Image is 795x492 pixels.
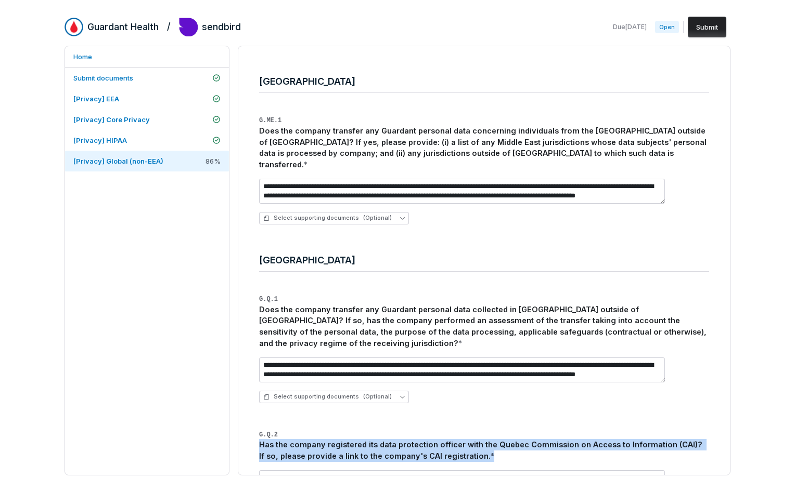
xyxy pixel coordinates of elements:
[65,109,229,130] a: [Privacy] Core Privacy
[65,68,229,88] a: Submit documents
[65,130,229,151] a: [Privacy] HIPAA
[263,214,392,222] span: Select supporting documents
[65,151,229,171] a: [Privacy] Global (non-EEA)86%
[655,21,679,33] span: Open
[65,88,229,109] a: [Privacy] EEA
[263,393,392,401] span: Select supporting documents
[73,95,119,103] span: [Privacy] EEA
[613,23,647,31] span: Due [DATE]
[73,74,133,82] span: Submit documents
[259,125,709,170] div: Does the company transfer any Guardant personal data concerning individuals from the [GEOGRAPHIC_...
[87,20,159,34] h2: Guardant Health
[259,431,278,438] span: G.Q.2
[65,46,229,67] a: Home
[259,75,709,88] h4: [GEOGRAPHIC_DATA]
[167,18,171,33] h2: /
[363,214,392,222] span: (Optional)
[73,136,127,144] span: [Privacy] HIPAA
[202,20,241,34] h2: sendbird
[73,115,150,124] span: [Privacy] Core Privacy
[259,304,709,349] div: Does the company transfer any Guardant personal data collected in [GEOGRAPHIC_DATA] outside of [G...
[259,296,278,303] span: G.Q.1
[363,393,392,401] span: (Optional)
[688,17,726,37] button: Submit
[73,157,163,165] span: [Privacy] Global (non-EEA)
[206,156,221,166] span: 86 %
[259,117,281,124] span: G.ME.1
[259,254,709,267] h4: [GEOGRAPHIC_DATA]
[259,439,709,462] div: Has the company registered its data protection officer with the Quebec Commission on Access to In...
